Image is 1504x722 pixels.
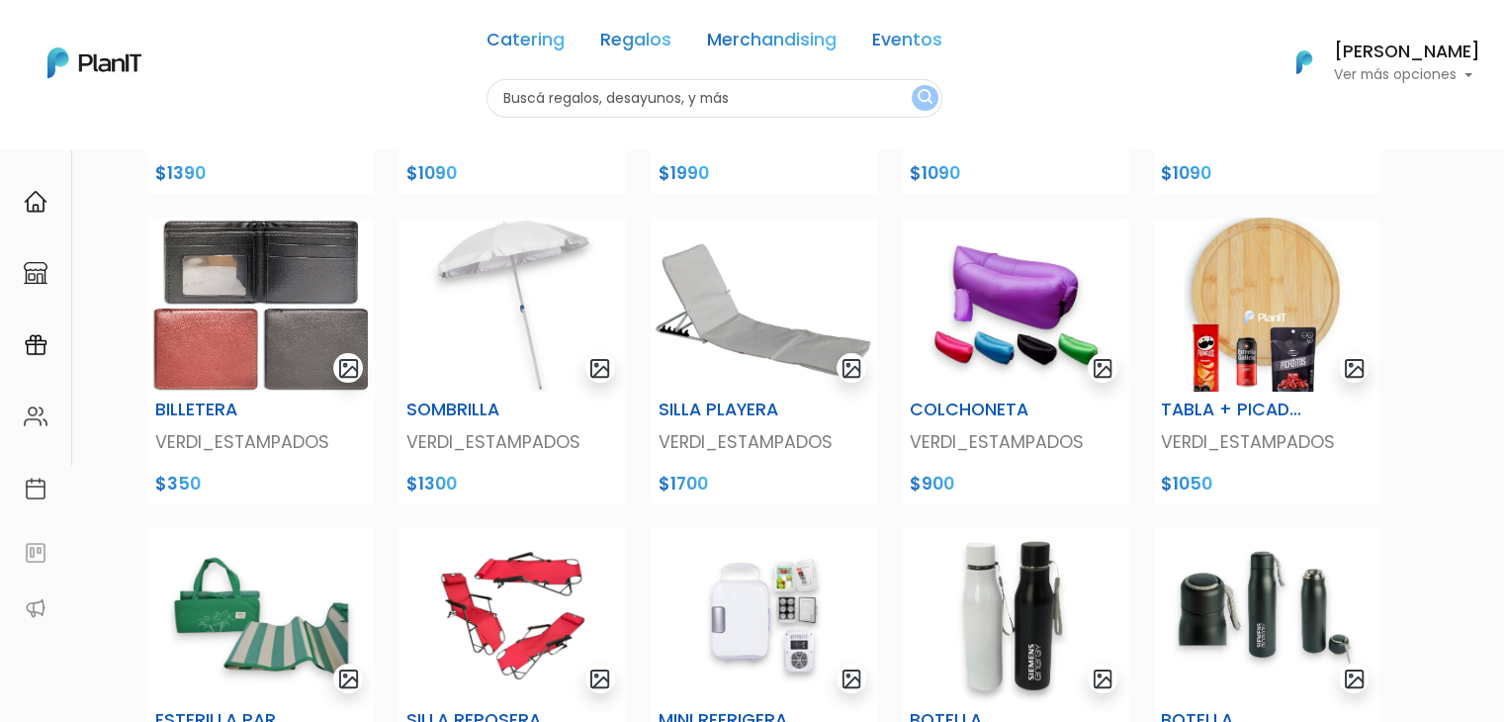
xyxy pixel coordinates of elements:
[155,429,367,455] p: VERDI_ESTAMPADOS
[1161,429,1372,455] p: VERDI_ESTAMPADOS
[872,32,942,55] a: Eventos
[24,190,47,214] img: home-e721727adea9d79c4d83392d1f703f7f8bce08238fde08b1acbfd93340b81755.svg
[1334,68,1480,82] p: Ver más opciones
[1161,400,1302,420] h6: TABLA + PICADA 2
[135,218,387,504] a: gallery-light BILLETERA VERDI_ESTAMPADOS $350
[155,400,297,420] h6: BILLETERA
[902,218,1129,392] img: 2000___2000-Photoroom__4_.jpg
[1092,357,1114,380] img: gallery-light
[1343,357,1366,380] img: gallery-light
[1334,44,1480,61] h6: [PERSON_NAME]
[147,528,375,702] img: 2000___2000-Photoroom__6_.jpg
[1161,472,1212,496] span: $1050
[1153,218,1380,392] img: Captura_de_pantalla_2025-05-29_154720.png
[1343,668,1366,690] img: gallery-light
[1141,218,1392,504] a: gallery-light TABLA + PICADA 2 VERDI_ESTAMPADOS $1050
[24,333,47,357] img: campaigns-02234683943229c281be62815700db0a1741e53638e28bf9629b52c665b00959.svg
[398,528,626,702] img: 2000___2000-Photoroom__11_.jpg
[890,218,1141,504] a: gallery-light COLCHONETA VERDI_ESTAMPADOS $900
[24,477,47,500] img: calendar-87d922413cdce8b2cf7b7f5f62616a5cf9e4887200fb71536465627b3292af00.svg
[102,19,285,57] div: ¿Necesitás ayuda?
[155,161,206,185] span: $1390
[659,472,708,496] span: $1700
[337,668,360,690] img: gallery-light
[1153,528,1380,702] img: Captura_de_pantalla_2025-05-29_121301.png
[24,596,47,620] img: partners-52edf745621dab592f3b2c58e3bca9d71375a7ef29c3b500c9f145b62cc070d4.svg
[24,541,47,565] img: feedback-78b5a0c8f98aac82b08bfc38622c3050aee476f2c9584af64705fc4e61158814.svg
[639,218,890,504] a: gallery-light SILLA PLAYERA VERDI_ESTAMPADOS $1700
[406,161,457,185] span: $1090
[840,357,863,380] img: gallery-light
[1271,37,1480,88] button: PlanIt Logo [PERSON_NAME] Ver más opciones
[487,32,565,55] a: Catering
[902,528,1129,702] img: Captura_de_pantalla_2025-05-29_121738.png
[387,218,638,504] a: gallery-light SOMBRILLA VERDI_ESTAMPADOS $1300
[707,32,837,55] a: Merchandising
[910,161,960,185] span: $1090
[155,472,201,496] span: $350
[147,218,375,392] img: WhatsApp_Image_2025-07-03_at_12.25.42.jpeg
[487,79,942,118] input: Buscá regalos, desayunos, y más
[1283,41,1326,84] img: PlanIt Logo
[406,472,457,496] span: $1300
[406,429,618,455] p: VERDI_ESTAMPADOS
[47,47,141,78] img: PlanIt Logo
[24,405,47,428] img: people-662611757002400ad9ed0e3c099ab2801c6687ba6c219adb57efc949bc21e19d.svg
[910,429,1121,455] p: VERDI_ESTAMPADOS
[337,357,360,380] img: gallery-light
[918,89,932,108] img: search_button-432b6d5273f82d61273b3651a40e1bd1b912527efae98b1b7a1b2c0702e16a8d.svg
[406,400,548,420] h6: SOMBRILLA
[910,400,1051,420] h6: COLCHONETA
[651,218,878,392] img: WhatsApp_Image_2025-08-18_at_10.14.31.jpeg
[588,668,611,690] img: gallery-light
[600,32,671,55] a: Regalos
[659,161,709,185] span: $1990
[659,400,800,420] h6: SILLA PLAYERA
[1161,161,1211,185] span: $1090
[1092,668,1114,690] img: gallery-light
[588,357,611,380] img: gallery-light
[24,261,47,285] img: marketplace-4ceaa7011d94191e9ded77b95e3339b90024bf715f7c57f8cf31f2d8c509eaba.svg
[840,668,863,690] img: gallery-light
[659,429,870,455] p: VERDI_ESTAMPADOS
[910,472,954,496] span: $900
[651,528,878,702] img: 2000___2000-Photoroom__9_.jpg
[398,218,626,392] img: 2000___2000-Photoroom__2_.jpg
